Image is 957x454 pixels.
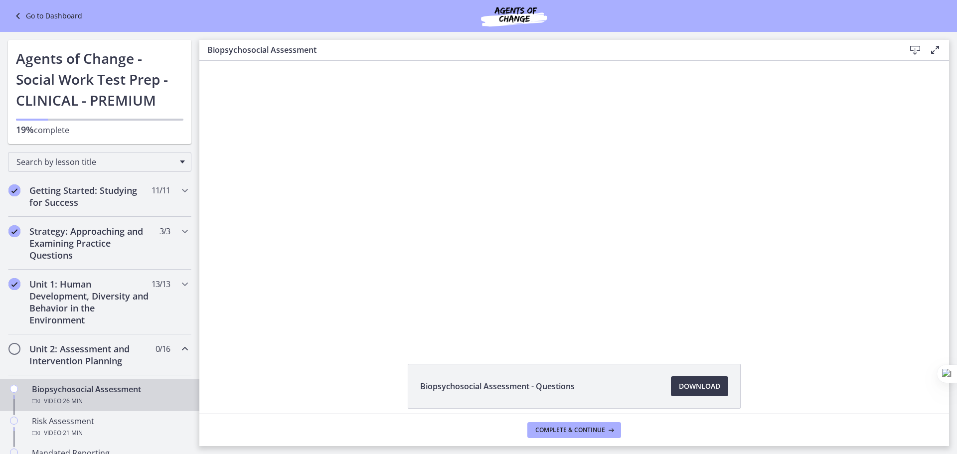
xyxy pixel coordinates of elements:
div: Video [32,427,187,439]
h2: Getting Started: Studying for Success [29,184,151,208]
span: Biopsychosocial Assessment - Questions [420,380,575,392]
i: Completed [8,184,20,196]
div: Video [32,395,187,407]
i: Completed [8,225,20,237]
button: Complete & continue [527,422,621,438]
span: Complete & continue [535,426,605,434]
h2: Unit 1: Human Development, Diversity and Behavior in the Environment [29,278,151,326]
span: · 21 min [61,427,83,439]
span: Download [679,380,720,392]
span: 13 / 13 [152,278,170,290]
span: 11 / 11 [152,184,170,196]
h2: Strategy: Approaching and Examining Practice Questions [29,225,151,261]
span: 0 / 16 [156,343,170,355]
i: Completed [8,278,20,290]
img: Agents of Change [454,4,574,28]
span: 19% [16,124,34,136]
p: complete [16,124,183,136]
h1: Agents of Change - Social Work Test Prep - CLINICAL - PREMIUM [16,48,183,111]
div: Biopsychosocial Assessment [32,383,187,407]
a: Go to Dashboard [12,10,82,22]
iframe: Video Lesson [199,61,949,341]
div: Risk Assessment [32,415,187,439]
div: Search by lesson title [8,152,191,172]
a: Download [671,376,728,396]
h2: Unit 2: Assessment and Intervention Planning [29,343,151,367]
span: Search by lesson title [16,156,175,167]
span: · 26 min [61,395,83,407]
h3: Biopsychosocial Assessment [207,44,889,56]
span: 3 / 3 [159,225,170,237]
